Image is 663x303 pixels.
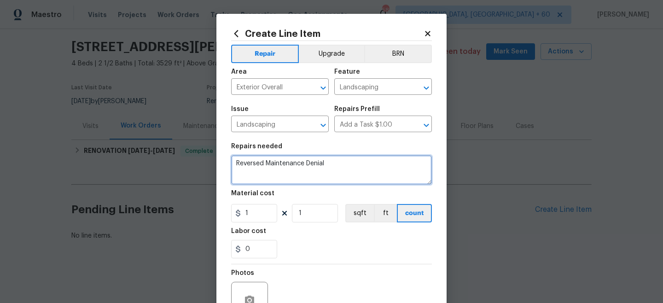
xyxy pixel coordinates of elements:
[231,190,274,197] h5: Material cost
[299,45,365,63] button: Upgrade
[420,82,433,94] button: Open
[317,119,330,132] button: Open
[231,29,424,39] h2: Create Line Item
[231,270,254,276] h5: Photos
[317,82,330,94] button: Open
[364,45,432,63] button: BRN
[231,155,432,185] textarea: Reversed Maintenance Denial
[231,69,247,75] h5: Area
[231,228,266,234] h5: Labor cost
[231,106,249,112] h5: Issue
[231,143,282,150] h5: Repairs needed
[231,45,299,63] button: Repair
[334,106,380,112] h5: Repairs Prefill
[334,69,360,75] h5: Feature
[345,204,374,222] button: sqft
[420,119,433,132] button: Open
[397,204,432,222] button: count
[374,204,397,222] button: ft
